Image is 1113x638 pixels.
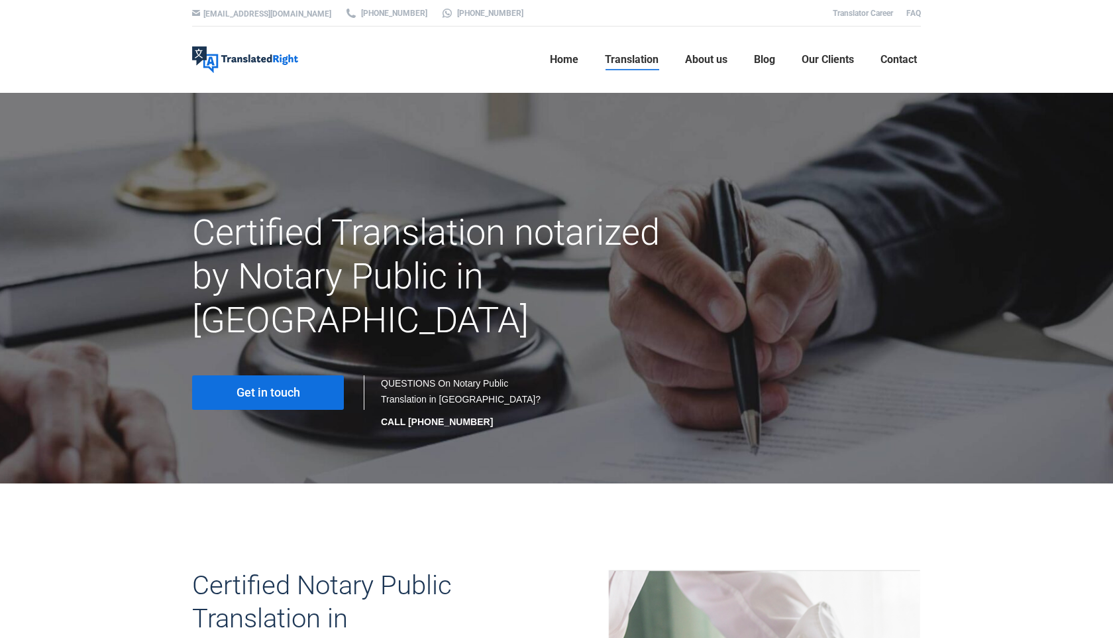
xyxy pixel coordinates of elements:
[802,53,854,66] span: Our Clients
[237,386,300,399] span: Get in touch
[192,375,344,410] a: Get in touch
[833,9,893,18] a: Translator Career
[906,9,921,18] a: FAQ
[798,38,858,81] a: Our Clients
[344,7,427,19] a: [PHONE_NUMBER]
[754,53,775,66] span: Blog
[601,38,662,81] a: Translation
[192,46,298,73] img: Translated Right
[546,38,582,81] a: Home
[880,53,917,66] span: Contact
[381,375,543,430] div: QUESTIONS On Notary Public Translation in [GEOGRAPHIC_DATA]?
[681,38,731,81] a: About us
[685,53,727,66] span: About us
[750,38,779,81] a: Blog
[550,53,578,66] span: Home
[381,416,493,427] strong: CALL [PHONE_NUMBER]
[192,211,671,342] h1: Certified Translation notarized by Notary Public in [GEOGRAPHIC_DATA]
[605,53,659,66] span: Translation
[441,7,523,19] a: [PHONE_NUMBER]
[203,9,331,19] a: [EMAIL_ADDRESS][DOMAIN_NAME]
[876,38,921,81] a: Contact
